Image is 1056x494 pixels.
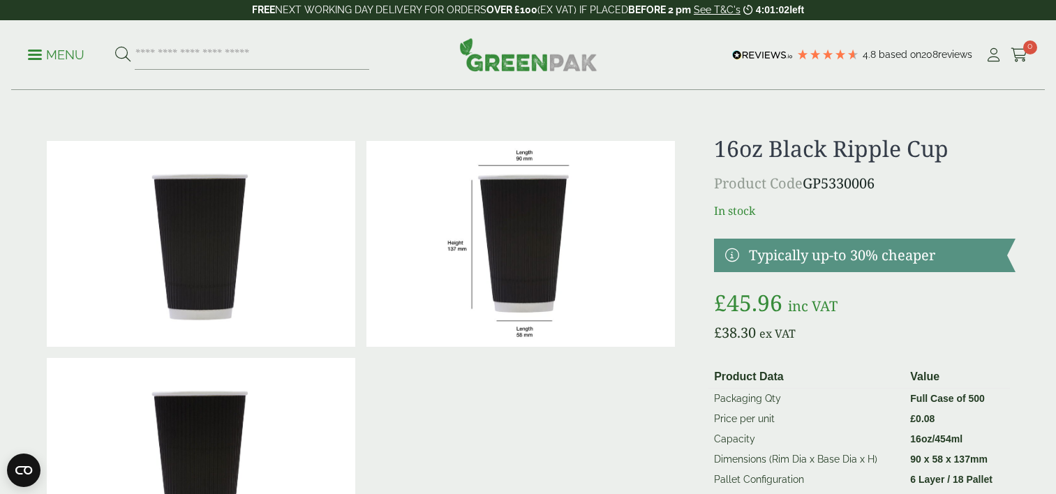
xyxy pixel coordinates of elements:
[459,38,597,71] img: GreenPak Supplies
[863,49,879,60] span: 4.8
[714,323,722,342] span: £
[708,470,905,490] td: Pallet Configuration
[910,474,992,485] strong: 6 Layer / 18 Pallet
[28,47,84,63] p: Menu
[714,173,1015,194] p: GP5330006
[708,409,905,429] td: Price per unit
[708,449,905,470] td: Dimensions (Rim Dia x Base Dia x H)
[788,297,838,315] span: inc VAT
[714,202,1015,219] p: In stock
[789,4,804,15] span: left
[910,413,935,424] bdi: 0.08
[910,433,962,444] strong: 16oz/454ml
[759,326,796,341] span: ex VAT
[708,366,905,389] th: Product Data
[732,50,793,60] img: REVIEWS.io
[796,48,859,61] div: 4.79 Stars
[714,287,782,317] bdi: 45.96
[905,366,1009,389] th: Value
[1023,40,1037,54] span: 0
[938,49,972,60] span: reviews
[714,287,727,317] span: £
[910,393,985,404] strong: Full Case of 500
[756,4,789,15] span: 4:01:02
[252,4,275,15] strong: FREE
[714,323,756,342] bdi: 38.30
[921,49,938,60] span: 208
[714,135,1015,162] h1: 16oz Black Ripple Cup
[1011,45,1028,66] a: 0
[47,141,355,347] img: 16oz Black Ripple Cup 0
[910,413,916,424] span: £
[7,454,40,487] button: Open CMP widget
[985,48,1002,62] i: My Account
[714,174,803,193] span: Product Code
[708,429,905,449] td: Capacity
[708,389,905,410] td: Packaging Qty
[879,49,921,60] span: Based on
[910,454,988,465] strong: 90 x 58 x 137mm
[486,4,537,15] strong: OVER £100
[366,141,675,347] img: RippleCup_16ozBlack
[628,4,691,15] strong: BEFORE 2 pm
[1011,48,1028,62] i: Cart
[28,47,84,61] a: Menu
[694,4,741,15] a: See T&C's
